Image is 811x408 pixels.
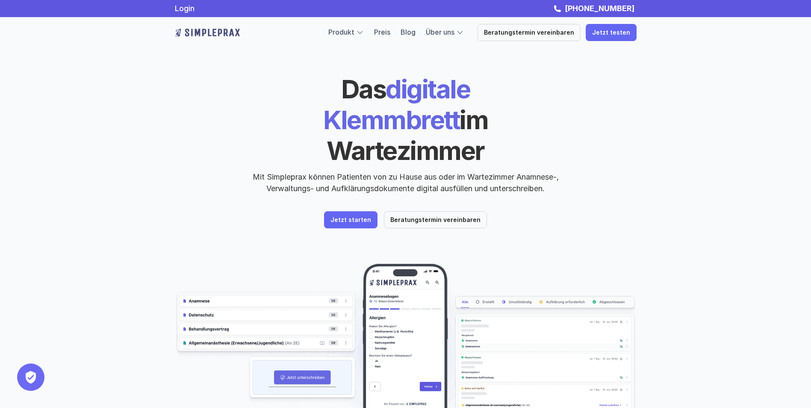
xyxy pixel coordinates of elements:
[592,29,630,36] p: Jetzt testen
[245,171,566,194] p: Mit Simpleprax können Patienten von zu Hause aus oder im Wartezimmer Anamnese-, Verwaltungs- und ...
[324,211,377,228] a: Jetzt starten
[258,74,553,166] h1: digitale Klemmbrett
[327,104,492,166] span: im Wartezimmer
[374,28,390,36] a: Preis
[341,74,386,104] span: Das
[330,216,371,224] p: Jetzt starten
[586,24,637,41] a: Jetzt testen
[175,4,195,13] a: Login
[484,29,574,36] p: Beratungstermin vereinbaren
[565,4,634,13] strong: [PHONE_NUMBER]
[384,211,487,228] a: Beratungstermin vereinbaren
[390,216,481,224] p: Beratungstermin vereinbaren
[426,28,454,36] a: Über uns
[478,24,581,41] a: Beratungstermin vereinbaren
[328,28,354,36] a: Produkt
[401,28,416,36] a: Blog
[563,4,637,13] a: [PHONE_NUMBER]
